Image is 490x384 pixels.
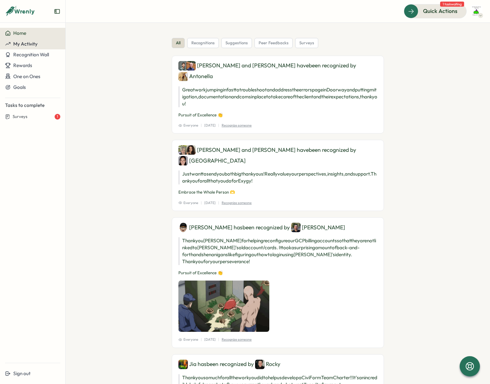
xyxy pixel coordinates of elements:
[201,123,202,128] p: |
[5,102,60,109] p: Tasks to complete
[178,170,377,184] p: Just want to send you both big thank yous! Really value your perspectives, insights, and support....
[191,40,215,46] span: recognitions
[176,40,181,46] span: all
[13,62,32,68] span: Rewards
[54,8,60,15] button: Expand sidebar
[178,189,377,195] p: Embrace the Whole Person 🫶
[201,200,202,206] p: |
[178,360,377,369] div: Jia has been recognized by
[404,4,467,18] button: Quick Actions
[423,7,457,15] span: Quick Actions
[13,114,27,120] span: Surveys
[178,223,188,232] img: Eric Matthews
[178,123,198,128] span: Everyone
[178,200,198,206] span: Everyone
[13,84,26,90] span: Goals
[204,200,216,206] p: [DATE]
[186,61,196,71] img: Morgan Ludtke
[225,40,248,46] span: suggestions
[178,61,188,71] img: Nick Norena
[218,123,219,128] p: |
[178,281,269,332] img: Recognition Image
[178,145,377,165] div: [PERSON_NAME] and [PERSON_NAME] have been recognized by
[259,40,289,46] span: peer feedbacks
[201,337,202,342] p: |
[178,156,246,165] div: [GEOGRAPHIC_DATA]
[291,223,301,232] img: Avritt Rohwer
[178,337,198,342] span: Everyone
[291,223,345,232] div: [PERSON_NAME]
[55,114,60,120] div: 1
[178,237,377,265] p: Thank you [PERSON_NAME] for helping reconfigure our GCP billing accounts so that they are not lin...
[204,123,216,128] p: [DATE]
[13,30,26,36] span: Home
[178,156,188,165] img: India Bastien
[178,72,188,81] img: Antonella Guidoccio
[218,200,219,206] p: |
[204,337,216,342] p: [DATE]
[178,145,188,155] img: Lisa Warner
[178,86,377,107] p: Great work jumping in fast to troubleshoot and address the errors page in Doorway and putting mit...
[178,270,377,276] p: Pursuit of Excellence 👏
[178,223,377,232] div: [PERSON_NAME] has been recognized by
[440,2,464,7] span: 1 task waiting
[470,5,482,17] img: Yazeed Loonat
[178,112,377,118] p: Pursuit of Excellence 👏
[299,40,314,46] span: surveys
[178,72,213,81] div: Antonella
[13,73,40,79] span: One on Ones
[255,360,280,369] div: Rocky
[186,145,196,155] img: Franchesca Rybar
[222,123,252,128] p: Recognize someone
[13,41,38,47] span: My Activity
[222,200,252,206] p: Recognize someone
[222,337,252,342] p: Recognize someone
[178,360,188,369] img: Jia Gu
[178,61,377,81] div: [PERSON_NAME] and [PERSON_NAME] have been recognized by
[218,337,219,342] p: |
[13,52,49,58] span: Recognition Wall
[13,370,31,376] span: Sign out
[255,360,265,369] img: Rocky Fine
